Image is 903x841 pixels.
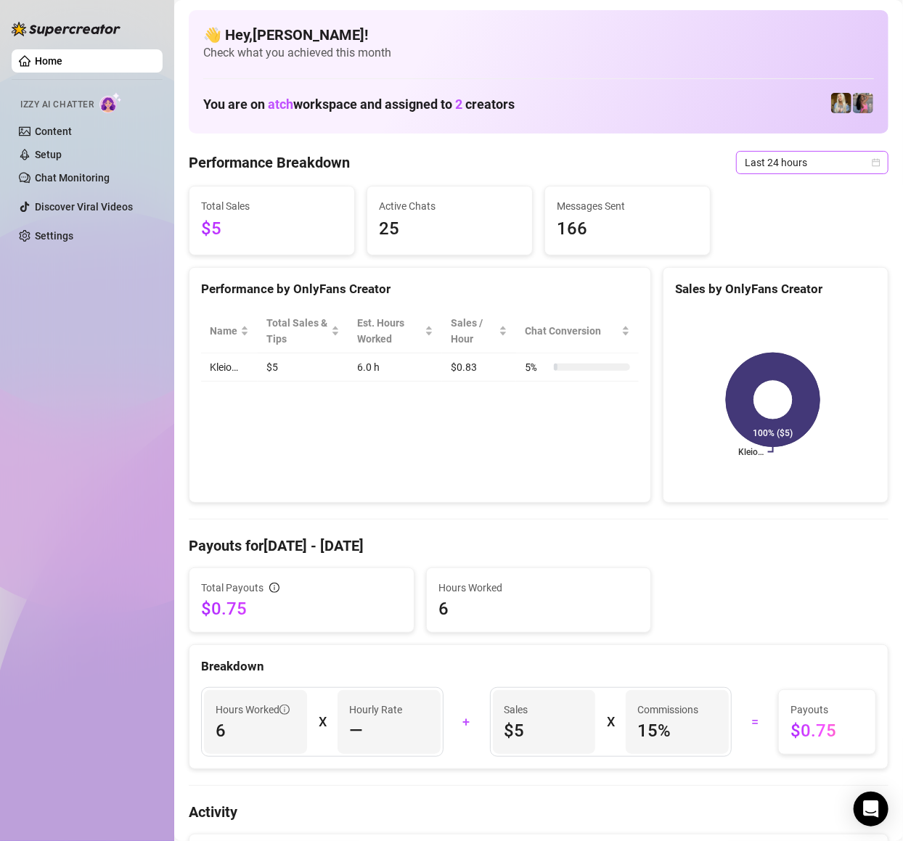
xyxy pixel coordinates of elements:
div: Breakdown [201,657,876,676]
img: Kleio [831,93,851,113]
span: 5 % [525,359,548,375]
span: 15 % [637,719,717,742]
h4: Activity [189,802,888,822]
span: 2 [455,97,462,112]
th: Sales / Hour [442,309,516,353]
span: 6 [216,719,295,742]
h1: You are on workspace and assigned to creators [203,97,515,112]
span: Total Sales & Tips [266,315,328,347]
th: Chat Conversion [516,309,639,353]
span: Sales [504,702,584,718]
span: $0.75 [201,597,402,620]
div: = [740,710,769,734]
span: Name [210,323,237,339]
span: 166 [557,216,698,243]
span: atch [268,97,293,112]
span: Last 24 hours [745,152,880,173]
a: Settings [35,230,73,242]
span: Payouts [790,702,864,718]
img: Kota [853,93,873,113]
span: Hours Worked [216,702,290,718]
div: X [607,710,614,734]
div: Sales by OnlyFans Creator [675,279,876,299]
span: $5 [201,216,343,243]
a: Chat Monitoring [35,172,110,184]
text: Kleio… [738,447,764,457]
a: Home [35,55,62,67]
span: Active Chats [379,198,520,214]
td: Kleio… [201,353,258,382]
h4: 👋 Hey, [PERSON_NAME] ! [203,25,874,45]
a: Setup [35,149,62,160]
img: logo-BBDzfeDw.svg [12,22,120,36]
span: $5 [504,719,584,742]
div: + [452,710,481,734]
th: Total Sales & Tips [258,309,348,353]
span: Check what you achieved this month [203,45,874,61]
a: Content [35,126,72,137]
td: $5 [258,353,348,382]
span: info-circle [269,583,279,593]
article: Commissions [637,702,698,718]
span: Sales / Hour [451,315,496,347]
span: 6 [438,597,640,620]
span: Izzy AI Chatter [20,98,94,112]
article: Hourly Rate [349,702,402,718]
td: 6.0 h [348,353,443,382]
span: $0.75 [790,719,864,742]
span: Hours Worked [438,580,640,596]
span: — [349,719,363,742]
span: Messages Sent [557,198,698,214]
td: $0.83 [442,353,516,382]
span: Chat Conversion [525,323,618,339]
span: calendar [872,158,880,167]
span: Total Payouts [201,580,263,596]
span: info-circle [279,705,290,715]
div: Open Intercom Messenger [854,792,888,826]
div: Est. Hours Worked [357,315,422,347]
span: 25 [379,216,520,243]
img: AI Chatter [99,92,122,113]
h4: Performance Breakdown [189,152,350,173]
th: Name [201,309,258,353]
h4: Payouts for [DATE] - [DATE] [189,536,888,556]
div: Performance by OnlyFans Creator [201,279,639,299]
a: Discover Viral Videos [35,201,133,213]
div: X [319,710,326,734]
span: Total Sales [201,198,343,214]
